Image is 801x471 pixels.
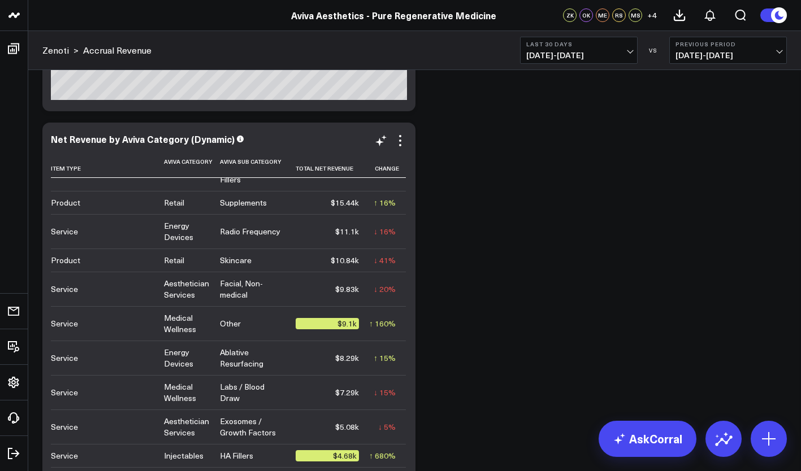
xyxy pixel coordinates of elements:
[563,8,577,22] div: ZK
[164,220,210,243] div: Energy Devices
[331,197,359,208] div: $15.44k
[331,255,359,266] div: $10.84k
[369,152,406,178] th: Change
[220,450,253,461] div: HA Fillers
[335,421,359,433] div: $5.08k
[676,51,781,60] span: [DATE] - [DATE]
[374,387,396,398] div: ↓ 15%
[220,278,285,300] div: Facial, Non-medical
[51,152,164,178] th: Item Type
[51,133,235,145] div: Net Revenue by Aviva Category (Dynamic)
[220,255,252,266] div: Skincare
[164,278,210,300] div: Aesthetician Services
[220,226,280,237] div: Radio Frequency
[220,416,285,438] div: Exosomes / Growth Factors
[296,318,359,329] div: $9.1k
[629,8,642,22] div: MS
[42,44,69,56] a: Zenoti
[164,255,184,266] div: Retail
[335,226,359,237] div: $11.1k
[374,284,396,295] div: ↓ 20%
[579,8,593,22] div: OK
[51,226,78,237] div: Service
[374,197,396,208] div: ↑ 16%
[335,284,359,295] div: $9.83k
[164,152,220,178] th: Aviva Category
[42,44,79,56] div: >
[51,421,78,433] div: Service
[374,352,396,364] div: ↑ 15%
[374,226,396,237] div: ↓ 16%
[51,255,80,266] div: Product
[291,9,496,21] a: Aviva Aesthetics - Pure Regenerative Medicine
[676,41,781,47] b: Previous Period
[51,197,80,208] div: Product
[164,197,184,208] div: Retail
[164,347,210,369] div: Energy Devices
[83,44,151,56] a: Accrual Revenue
[599,421,696,457] a: AskCorral
[51,450,78,461] div: Service
[645,8,659,22] button: +4
[612,8,626,22] div: RS
[374,255,396,266] div: ↓ 41%
[220,347,285,369] div: Ablative Resurfacing
[369,450,396,461] div: ↑ 680%
[164,312,210,335] div: Medical Wellness
[378,421,396,433] div: ↓ 5%
[296,152,369,178] th: Total Net Revenue
[220,197,267,208] div: Supplements
[335,387,359,398] div: $7.29k
[51,352,78,364] div: Service
[369,318,396,329] div: ↑ 160%
[647,11,657,19] span: + 4
[164,416,210,438] div: Aesthetician Services
[335,352,359,364] div: $8.29k
[643,47,664,54] div: VS
[51,284,78,295] div: Service
[669,37,787,64] button: Previous Period[DATE]-[DATE]
[51,387,78,398] div: Service
[220,152,296,178] th: Aviva Sub Category
[526,51,631,60] span: [DATE] - [DATE]
[520,37,638,64] button: Last 30 Days[DATE]-[DATE]
[220,318,241,329] div: Other
[164,381,210,404] div: Medical Wellness
[596,8,609,22] div: ME
[164,450,204,461] div: Injectables
[51,318,78,329] div: Service
[526,41,631,47] b: Last 30 Days
[220,381,285,404] div: Labs / Blood Draw
[296,450,359,461] div: $4.68k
